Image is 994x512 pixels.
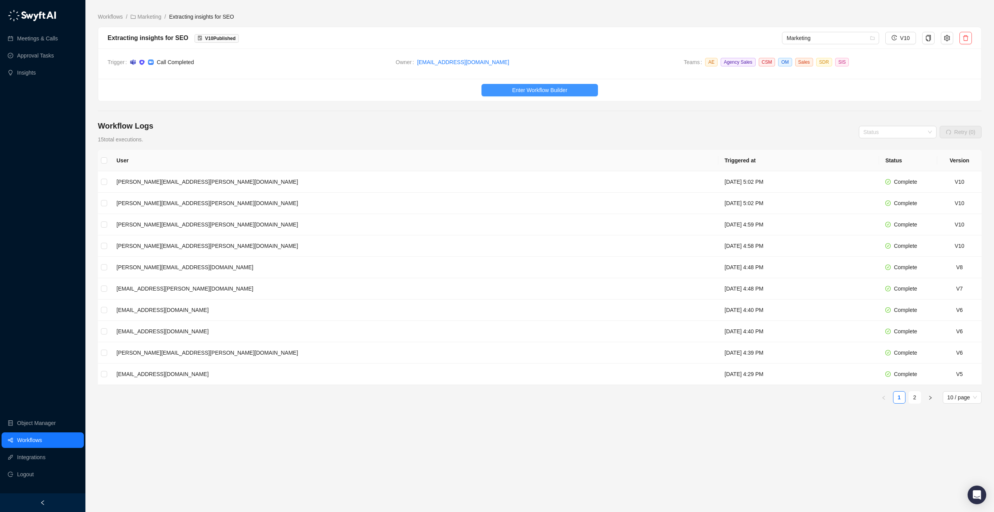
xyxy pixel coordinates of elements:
[17,48,54,63] a: Approval Tasks
[894,243,917,249] span: Complete
[718,300,879,321] td: [DATE] 4:40 PM
[885,350,891,355] span: check-circle
[8,10,56,21] img: logo-05li4sbe.png
[130,59,136,65] img: microsoft-teams-BZ5xE2bQ.png
[110,300,718,321] td: [EMAIL_ADDRESS][DOMAIN_NAME]
[110,193,718,214] td: [PERSON_NAME][EMAIL_ADDRESS][PERSON_NAME][DOMAIN_NAME]
[417,58,509,66] a: [EMAIL_ADDRESS][DOMAIN_NAME]
[925,35,931,41] span: copy
[110,214,718,235] td: [PERSON_NAME][EMAIL_ADDRESS][PERSON_NAME][DOMAIN_NAME]
[108,58,130,66] span: Trigger
[909,392,921,403] a: 2
[885,371,891,377] span: check-circle
[718,364,879,385] td: [DATE] 4:29 PM
[718,278,879,300] td: [DATE] 4:48 PM
[937,300,982,321] td: V6
[937,342,982,364] td: V6
[705,58,718,66] span: AE
[17,449,45,465] a: Integrations
[894,221,917,228] span: Complete
[721,58,755,66] span: Agency Sales
[878,391,890,404] button: left
[893,392,905,403] a: 1
[139,59,145,65] img: ix+ea6nV3o2uKgAAAABJRU5ErkJggg==
[778,58,792,66] span: OM
[40,500,45,505] span: left
[885,329,891,334] span: check-circle
[894,264,917,270] span: Complete
[937,364,982,385] td: V5
[816,58,832,66] span: SDR
[165,12,166,21] li: /
[718,171,879,193] td: [DATE] 5:02 PM
[718,257,879,278] td: [DATE] 4:48 PM
[885,265,891,270] span: check-circle
[894,328,917,334] span: Complete
[885,243,891,249] span: check-circle
[937,214,982,235] td: V10
[759,58,775,66] span: CSM
[110,278,718,300] td: [EMAIL_ADDRESS][PERSON_NAME][DOMAIN_NAME]
[947,392,977,403] span: 10 / page
[396,58,417,66] span: Owner
[835,58,849,66] span: SIS
[198,36,202,40] span: file-done
[98,84,981,96] a: Enter Workflow Builder
[894,179,917,185] span: Complete
[885,286,891,291] span: check-circle
[937,150,982,171] th: Version
[878,391,890,404] li: Previous Page
[684,58,705,70] span: Teams
[968,486,986,504] div: Open Intercom Messenger
[937,321,982,342] td: V6
[937,193,982,214] td: V10
[879,150,937,171] th: Status
[795,58,813,66] span: Sales
[98,136,143,143] span: 15 total executions.
[943,391,982,404] div: Page Size
[924,391,937,404] button: right
[718,193,879,214] td: [DATE] 5:02 PM
[718,235,879,257] td: [DATE] 4:58 PM
[937,171,982,193] td: V10
[718,214,879,235] td: [DATE] 4:59 PM
[148,59,154,65] img: zoom-DkfWWZB2.png
[17,31,58,46] a: Meetings & Calls
[126,12,127,21] li: /
[944,35,950,41] span: setting
[17,65,36,80] a: Insights
[900,34,910,42] span: V10
[881,395,886,400] span: left
[937,257,982,278] td: V8
[108,33,188,43] div: Extracting insights for SEO
[718,150,879,171] th: Triggered at
[98,120,153,131] h4: Workflow Logs
[963,35,969,41] span: delete
[894,371,917,377] span: Complete
[8,472,13,477] span: logout
[96,12,124,21] a: Workflows
[885,222,891,227] span: check-circle
[169,14,234,20] span: Extracting insights for SEO
[885,307,891,313] span: check-circle
[718,321,879,342] td: [DATE] 4:40 PM
[17,467,34,482] span: Logout
[894,307,917,313] span: Complete
[891,35,897,40] span: history
[110,342,718,364] td: [PERSON_NAME][EMAIL_ADDRESS][PERSON_NAME][DOMAIN_NAME]
[110,257,718,278] td: [PERSON_NAME][EMAIL_ADDRESS][DOMAIN_NAME]
[110,150,718,171] th: User
[110,321,718,342] td: [EMAIL_ADDRESS][DOMAIN_NAME]
[924,391,937,404] li: Next Page
[718,342,879,364] td: [DATE] 4:39 PM
[129,12,163,21] a: folder Marketing
[17,415,56,431] a: Object Manager
[894,286,917,292] span: Complete
[512,86,567,94] span: Enter Workflow Builder
[928,395,933,400] span: right
[885,179,891,185] span: check-circle
[885,200,891,206] span: check-circle
[130,14,136,19] span: folder
[894,350,917,356] span: Complete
